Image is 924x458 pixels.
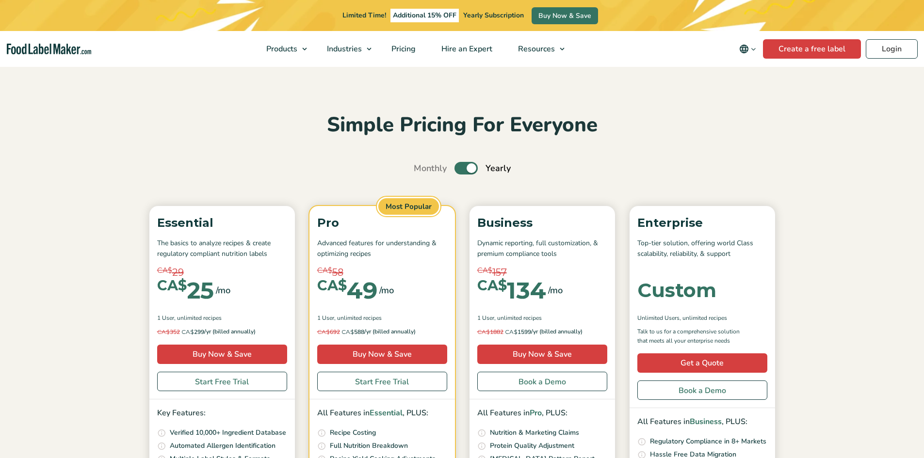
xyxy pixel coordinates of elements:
a: Get a Quote [637,353,767,373]
p: All Features in , PLUS: [477,407,607,420]
a: Food Label Maker homepage [7,44,91,55]
span: Pro [530,408,542,418]
span: CA$ [157,328,170,335]
a: Create a free label [763,39,861,59]
span: 29 [172,265,184,280]
span: CA$ [317,328,330,335]
a: Hire an Expert [429,31,503,67]
a: Start Free Trial [317,372,447,391]
div: Custom [637,281,716,300]
label: Toggle [454,162,478,174]
p: The basics to analyze recipes & create regulatory compliant nutrition labels [157,238,287,260]
span: CA$ [317,265,332,276]
del: 692 [317,328,340,336]
span: Hire an Expert [438,44,493,54]
del: 1882 [477,328,503,336]
h2: Simple Pricing For Everyone [145,112,780,139]
span: CA$ [477,328,490,335]
span: CA$ [181,328,194,335]
span: /mo [548,284,563,297]
p: Business [477,214,607,232]
a: Industries [314,31,376,67]
p: Key Features: [157,407,287,420]
span: 1599 [477,327,531,337]
span: /mo [216,284,230,297]
span: 299 [157,327,204,337]
span: , Unlimited Recipes [334,314,382,322]
div: 134 [477,279,546,302]
span: CA$ [317,279,347,293]
p: Dynamic reporting, full customization, & premium compliance tools [477,238,607,260]
p: All Features in , PLUS: [317,407,447,420]
span: , Unlimited Recipes [494,314,542,322]
span: Essential [370,408,403,418]
span: Business [690,416,722,427]
a: Buy Now & Save [477,345,607,364]
a: Buy Now & Save [157,345,287,364]
span: Products [263,44,298,54]
p: Regulatory Compliance in 8+ Markets [650,436,766,447]
a: Start Free Trial [157,372,287,391]
span: CA$ [341,328,354,335]
span: CA$ [477,265,492,276]
span: Additional 15% OFF [390,9,459,22]
p: Talk to us for a comprehensive solution that meets all your enterprise needs [637,327,749,346]
span: Resources [515,44,556,54]
p: Protein Quality Adjustment [490,441,574,451]
span: CA$ [477,279,507,293]
span: , Unlimited Recipes [174,314,222,322]
p: Essential [157,214,287,232]
span: 157 [492,265,507,280]
span: Yearly [486,162,511,175]
del: 352 [157,328,180,336]
span: CA$ [157,265,172,276]
span: Unlimited Users [637,314,680,322]
p: Recipe Costing [330,427,376,438]
div: 25 [157,279,214,302]
a: Resources [505,31,569,67]
span: 1 User [477,314,494,322]
a: Pricing [379,31,426,67]
span: Most Popular [377,197,440,217]
p: Automated Allergen Identification [170,441,276,451]
p: Full Nutrition Breakdown [330,441,408,451]
a: Products [254,31,312,67]
p: Top-tier solution, offering world Class scalability, reliability, & support [637,238,767,260]
p: Advanced features for understanding & optimizing recipes [317,238,447,260]
div: 49 [317,279,377,302]
span: 1 User [157,314,174,322]
span: Yearly Subscription [463,11,524,20]
button: Change language [732,39,763,59]
span: CA$ [505,328,518,335]
p: All Features in , PLUS: [637,416,767,428]
span: 588 [317,327,364,337]
span: Industries [324,44,363,54]
a: Book a Demo [477,372,607,391]
p: Nutrition & Marketing Claims [490,427,579,438]
span: /yr (billed annually) [531,327,583,337]
a: Login [866,39,918,59]
p: Verified 10,000+ Ingredient Database [170,427,286,438]
span: /mo [379,284,394,297]
a: Buy Now & Save [317,345,447,364]
span: /yr (billed annually) [364,327,416,337]
span: 1 User [317,314,334,322]
span: , Unlimited Recipes [680,314,727,322]
span: Monthly [414,162,447,175]
p: Pro [317,214,447,232]
span: Pricing [389,44,417,54]
span: /yr (billed annually) [204,327,256,337]
span: Limited Time! [342,11,386,20]
span: CA$ [157,279,187,293]
p: Enterprise [637,214,767,232]
a: Buy Now & Save [532,7,598,24]
a: Book a Demo [637,380,767,400]
span: 58 [332,265,343,280]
